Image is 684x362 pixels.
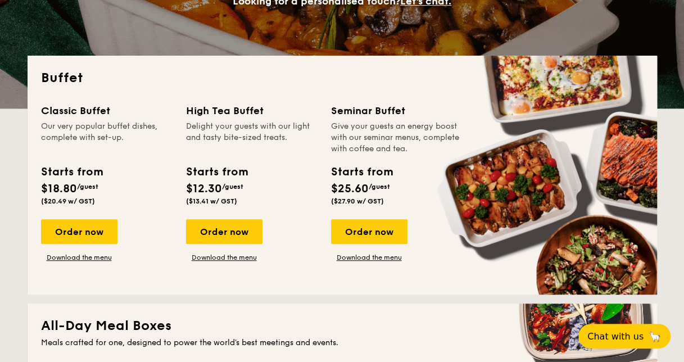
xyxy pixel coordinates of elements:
div: Starts from [331,164,392,180]
span: $12.30 [186,182,222,196]
div: Order now [331,219,407,244]
div: Order now [186,219,262,244]
div: Seminar Buffet [331,103,463,119]
span: ($27.90 w/ GST) [331,197,384,205]
h2: All-Day Meal Boxes [41,317,644,335]
span: $25.60 [331,182,369,196]
a: Download the menu [331,253,407,262]
span: /guest [222,183,243,191]
span: 🦙 [648,330,662,343]
div: Order now [41,219,117,244]
div: High Tea Buffet [186,103,318,119]
span: ($20.49 w/ GST) [41,197,95,205]
div: Our very popular buffet dishes, complete with set-up. [41,121,173,155]
span: ($13.41 w/ GST) [186,197,237,205]
div: Delight your guests with our light and tasty bite-sized treats. [186,121,318,155]
span: /guest [369,183,390,191]
a: Download the menu [186,253,262,262]
span: Chat with us [587,331,644,342]
a: Download the menu [41,253,117,262]
div: Starts from [186,164,247,180]
div: Give your guests an energy boost with our seminar menus, complete with coffee and tea. [331,121,463,155]
button: Chat with us🦙 [578,324,671,349]
div: Classic Buffet [41,103,173,119]
div: Meals crafted for one, designed to power the world's best meetings and events. [41,337,644,349]
span: /guest [77,183,98,191]
span: $18.80 [41,182,77,196]
h2: Buffet [41,69,644,87]
div: Starts from [41,164,102,180]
